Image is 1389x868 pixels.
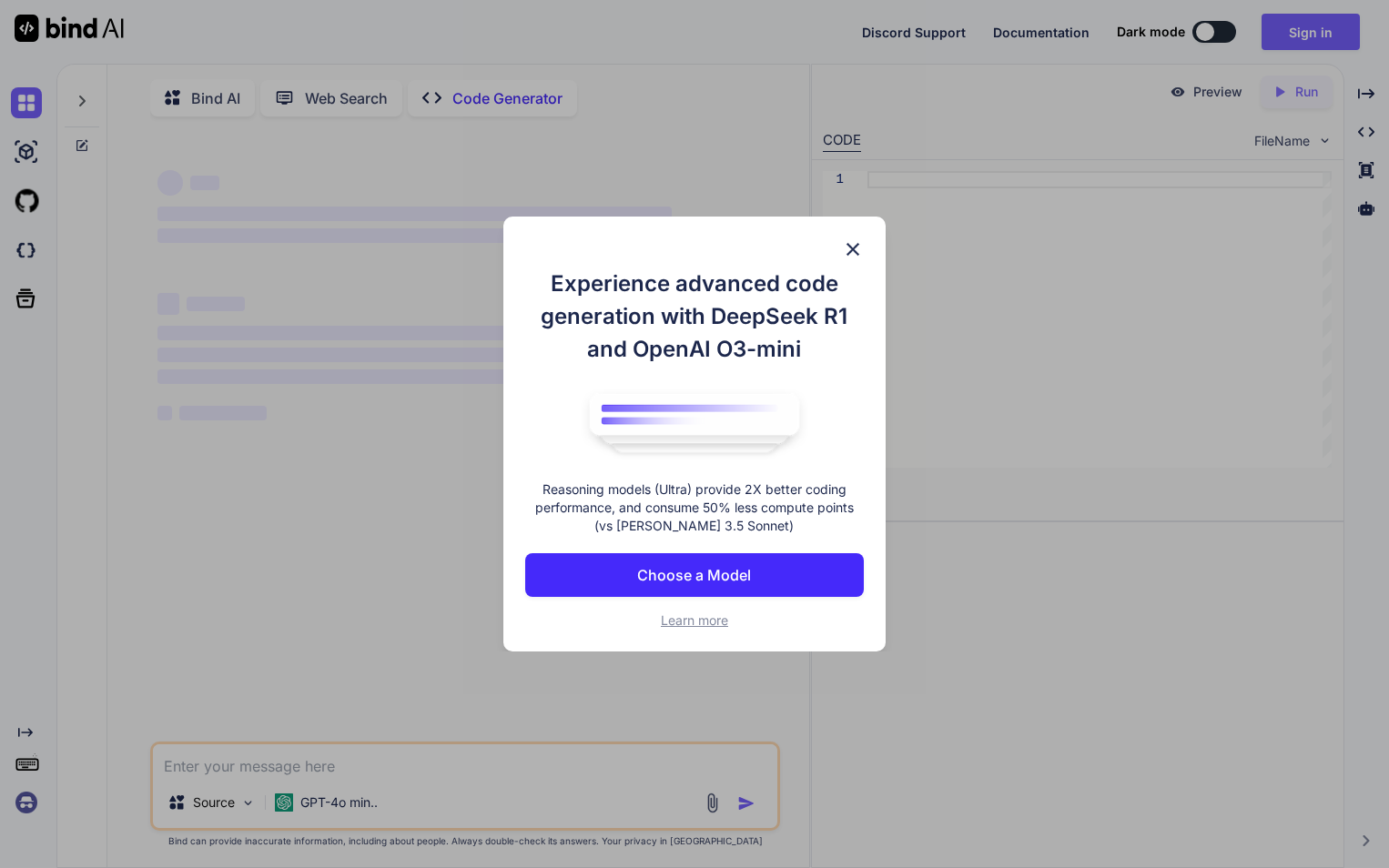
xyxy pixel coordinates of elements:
p: Choose a Model [637,564,751,586]
span: Learn more [661,612,728,628]
p: Reasoning models (Ultra) provide 2X better coding performance, and consume 50% less compute point... [525,480,864,535]
h1: Experience advanced code generation with DeepSeek R1 and OpenAI O3-mini [525,267,864,366]
img: bind logo [576,384,813,462]
img: close [842,238,864,260]
button: Choose a Model [525,553,864,597]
